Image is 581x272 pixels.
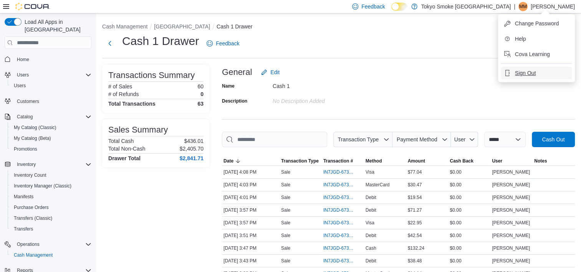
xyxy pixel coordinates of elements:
h6: Total Non-Cash [108,146,146,152]
button: IN7JGD-6732186 [323,218,363,227]
span: Debit [366,232,376,239]
a: Purchase Orders [11,203,52,212]
div: $0.00 [448,193,490,202]
span: Promotions [11,144,91,154]
span: IN7JGD-6732210 [323,194,355,201]
span: $19.54 [408,194,422,201]
div: $0.00 [448,168,490,177]
span: Transaction Type [281,158,319,164]
span: Customers [14,96,91,106]
button: Transfers [8,224,94,234]
button: Operations [2,239,94,250]
a: Cash Management [11,250,56,260]
button: Inventory Count [8,170,94,181]
div: $0.00 [448,244,490,253]
button: Catalog [14,112,36,121]
span: Purchase Orders [14,204,49,211]
span: My Catalog (Beta) [11,134,91,143]
p: 0 [200,91,204,97]
p: Sale [281,232,290,239]
div: [DATE] 3:47 PM [222,244,280,253]
button: Inventory [14,160,39,169]
span: My Catalog (Classic) [14,124,56,131]
a: Feedback [204,36,242,51]
span: Cash Back [450,158,473,164]
span: IN7JGD-6732226 [323,182,355,188]
span: IN7JGD-6732255 [323,169,355,175]
h1: Cash 1 Drawer [122,33,199,49]
span: Home [17,56,29,63]
p: Sale [281,182,290,188]
button: Transfers (Classic) [8,213,94,224]
span: Manifests [11,192,91,201]
button: Catalog [2,111,94,122]
button: Users [2,70,94,80]
p: $2,405.70 [180,146,204,152]
div: $0.00 [448,206,490,215]
span: Transaction # [323,158,353,164]
p: | [514,2,515,11]
span: IN7JGD-6732139 [323,245,355,251]
span: [PERSON_NAME] [492,207,530,213]
button: Help [501,33,572,45]
button: IN7JGD-6732255 [323,168,363,177]
span: Inventory [14,160,91,169]
span: IN7JGD-6732186 [323,220,355,226]
p: $436.01 [184,138,204,144]
button: Users [8,80,94,91]
p: Sale [281,220,290,226]
span: Inventory Count [11,171,91,180]
span: Transfers [14,226,33,232]
span: Operations [17,241,40,247]
span: IN7JGD-6732194 [323,207,355,213]
span: [PERSON_NAME] [492,232,530,239]
div: Cash 1 [273,80,376,89]
span: IN7JGD-6732154 [323,232,355,239]
span: Inventory Manager (Classic) [14,183,71,189]
div: No Description added [273,95,376,104]
span: Amount [408,158,425,164]
label: Description [222,98,247,104]
span: Method [366,158,382,164]
span: Feedback [361,3,385,10]
span: [PERSON_NAME] [492,194,530,201]
div: [DATE] 4:08 PM [222,168,280,177]
button: Notes [533,156,575,166]
button: Cash Management [8,250,94,260]
button: Transaction # [322,156,364,166]
div: [DATE] 3:57 PM [222,218,280,227]
span: My Catalog (Classic) [11,123,91,132]
nav: An example of EuiBreadcrumbs [102,23,575,32]
button: User [490,156,533,166]
h4: 63 [197,101,204,107]
p: Sale [281,245,290,251]
a: Manifests [11,192,36,201]
h4: $2,841.71 [180,155,204,161]
button: Promotions [8,144,94,154]
span: Users [14,83,26,89]
span: Users [14,70,91,80]
h6: # of Refunds [108,91,139,97]
a: Transfers (Classic) [11,214,55,223]
p: Sale [281,258,290,264]
button: Manifests [8,191,94,202]
button: Users [14,70,32,80]
span: Inventory Manager (Classic) [11,181,91,191]
span: Manifests [14,194,33,200]
div: [DATE] 4:03 PM [222,180,280,189]
button: Cash Back [448,156,490,166]
button: Cash Management [102,23,147,30]
h3: Sales Summary [108,125,168,134]
span: Load All Apps in [GEOGRAPHIC_DATA] [22,18,91,33]
span: [PERSON_NAME] [492,220,530,226]
a: My Catalog (Beta) [11,134,54,143]
span: Purchase Orders [11,203,91,212]
button: Home [2,53,94,65]
span: User [454,136,466,143]
span: $77.04 [408,169,422,175]
div: Matthew Marshall [518,2,528,11]
button: Purchase Orders [8,202,94,213]
div: [DATE] 3:57 PM [222,206,280,215]
span: User [492,158,502,164]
